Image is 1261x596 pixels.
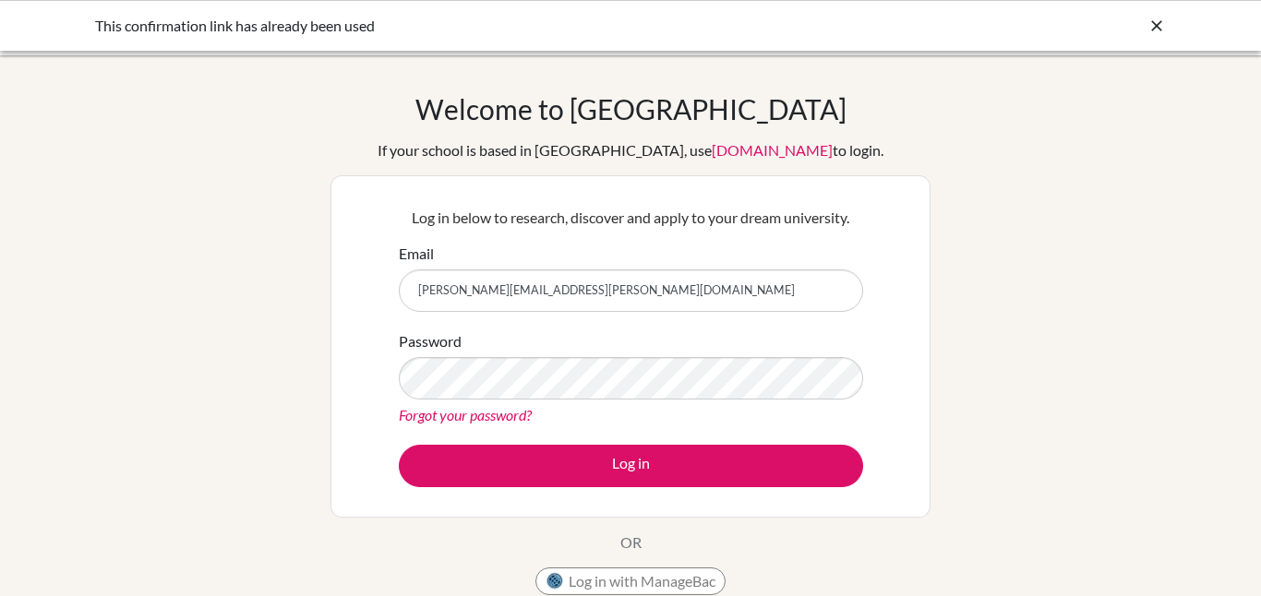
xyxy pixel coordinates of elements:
label: Email [399,243,434,265]
label: Password [399,330,462,352]
p: Log in below to research, discover and apply to your dream university. [399,207,863,229]
p: OR [620,531,642,554]
div: If your school is based in [GEOGRAPHIC_DATA], use to login. [378,139,883,161]
a: [DOMAIN_NAME] [712,141,833,159]
button: Log in with ManageBac [535,567,726,595]
button: Log in [399,445,863,487]
h1: Welcome to [GEOGRAPHIC_DATA] [415,92,847,125]
div: This confirmation link has already been used [95,15,889,37]
a: Forgot your password? [399,406,532,423]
